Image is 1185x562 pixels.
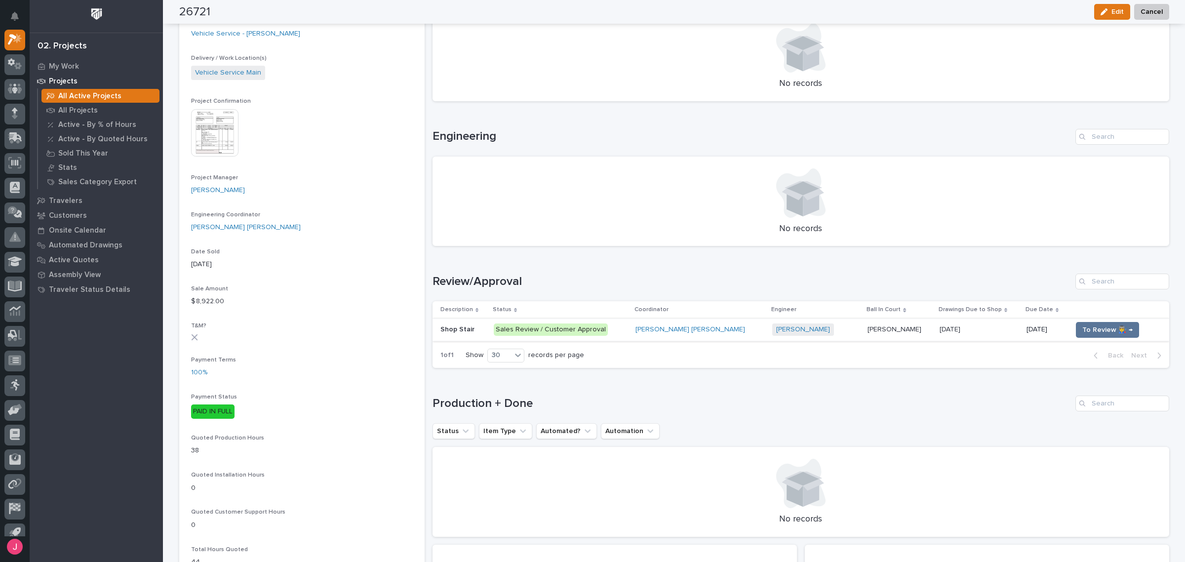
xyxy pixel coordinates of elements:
[191,222,301,233] a: [PERSON_NAME] [PERSON_NAME]
[191,394,237,400] span: Payment Status
[38,41,87,52] div: 02. Projects
[58,135,148,144] p: Active - By Quoted Hours
[191,520,413,530] p: 0
[1111,7,1124,16] span: Edit
[49,256,99,265] p: Active Quotes
[179,5,210,19] h2: 26721
[444,514,1157,525] p: No records
[49,211,87,220] p: Customers
[867,304,901,315] p: Ball In Court
[191,185,245,196] a: [PERSON_NAME]
[4,6,25,27] button: Notifications
[191,367,207,378] a: 100%
[191,404,235,419] div: PAID IN FULL
[1075,396,1169,411] input: Search
[771,304,796,315] p: Engineer
[191,509,285,515] span: Quoted Customer Support Hours
[38,146,163,160] a: Sold This Year
[191,18,237,24] span: Primary Contact
[191,212,260,218] span: Engineering Coordinator
[466,351,483,360] p: Show
[38,89,163,103] a: All Active Projects
[1131,351,1153,360] span: Next
[433,275,1071,289] h1: Review/Approval
[191,445,413,456] p: 38
[433,343,462,367] p: 1 of 1
[30,59,163,74] a: My Work
[191,435,264,441] span: Quoted Production Hours
[440,323,476,334] p: Shop Stair
[58,120,136,129] p: Active - By % of Hours
[191,249,220,255] span: Date Sold
[494,323,608,336] div: Sales Review / Customer Approval
[528,351,584,360] p: records per page
[38,132,163,146] a: Active - By Quoted Hours
[30,208,163,223] a: Customers
[488,350,512,361] div: 30
[479,423,532,439] button: Item Type
[940,323,962,334] p: [DATE]
[1141,6,1163,18] span: Cancel
[635,325,745,334] a: [PERSON_NAME] [PERSON_NAME]
[191,29,300,39] a: Vehicle Service - [PERSON_NAME]
[58,92,121,101] p: All Active Projects
[1102,351,1123,360] span: Back
[536,423,597,439] button: Automated?
[38,118,163,131] a: Active - By % of Hours
[191,323,206,329] span: T&M?
[776,325,830,334] a: [PERSON_NAME]
[191,483,413,493] p: 0
[433,397,1071,411] h1: Production + Done
[49,241,122,250] p: Automated Drawings
[939,304,1002,315] p: Drawings Due to Shop
[1026,304,1053,315] p: Due Date
[444,224,1157,235] p: No records
[1086,351,1127,360] button: Back
[30,267,163,282] a: Assembly View
[49,77,78,86] p: Projects
[38,175,163,189] a: Sales Category Export
[191,547,248,553] span: Total Hours Quoted
[38,161,163,174] a: Stats
[433,129,1071,144] h1: Engineering
[191,55,267,61] span: Delivery / Work Location(s)
[634,304,669,315] p: Coordinator
[30,74,163,88] a: Projects
[1127,351,1169,360] button: Next
[58,178,137,187] p: Sales Category Export
[1075,274,1169,289] input: Search
[191,286,228,292] span: Sale Amount
[49,226,106,235] p: Onsite Calendar
[4,536,25,557] button: users-avatar
[601,423,660,439] button: Automation
[1075,129,1169,145] div: Search
[30,223,163,238] a: Onsite Calendar
[868,323,923,334] p: [PERSON_NAME]
[191,175,238,181] span: Project Manager
[30,193,163,208] a: Travelers
[1094,4,1130,20] button: Edit
[12,12,25,28] div: Notifications
[433,423,475,439] button: Status
[1076,322,1139,338] button: To Review 👨‍🏭 →
[440,304,473,315] p: Description
[49,271,101,280] p: Assembly View
[58,163,77,172] p: Stats
[49,285,130,294] p: Traveler Status Details
[191,98,251,104] span: Project Confirmation
[49,62,79,71] p: My Work
[38,103,163,117] a: All Projects
[30,282,163,297] a: Traveler Status Details
[191,357,236,363] span: Payment Terms
[58,106,98,115] p: All Projects
[191,259,413,270] p: [DATE]
[1082,324,1133,336] span: To Review 👨‍🏭 →
[433,319,1169,341] tr: Shop StairShop Stair Sales Review / Customer Approval[PERSON_NAME] [PERSON_NAME] [PERSON_NAME] [P...
[49,197,82,205] p: Travelers
[444,79,1157,89] p: No records
[1134,4,1169,20] button: Cancel
[195,68,261,78] a: Vehicle Service Main
[30,238,163,252] a: Automated Drawings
